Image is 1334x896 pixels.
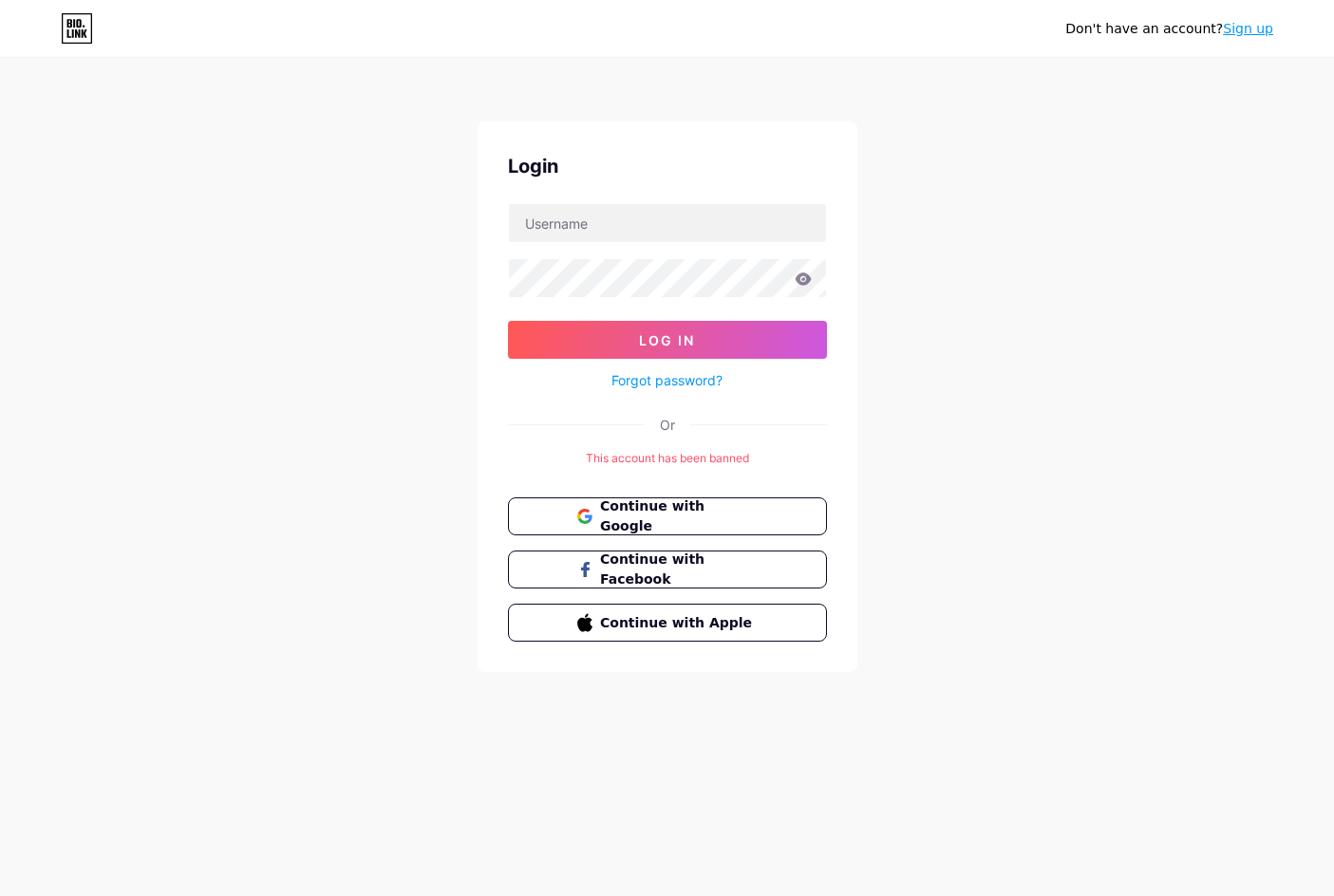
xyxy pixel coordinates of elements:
[508,497,827,535] button: Continue with Google
[508,604,827,642] button: Continue with Apple
[508,450,827,467] div: This account has been banned
[611,370,723,390] a: Forgot password?
[509,204,826,242] input: Username
[508,551,827,588] button: Continue with Facebook
[508,152,827,180] div: Login
[639,332,695,348] span: Log In
[660,415,675,435] div: Or
[600,496,757,536] span: Continue with Google
[1065,19,1273,39] div: Don't have an account?
[600,613,757,633] span: Continue with Apple
[600,550,757,589] span: Continue with Facebook
[1223,21,1273,36] a: Sign up
[508,321,827,359] button: Log In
